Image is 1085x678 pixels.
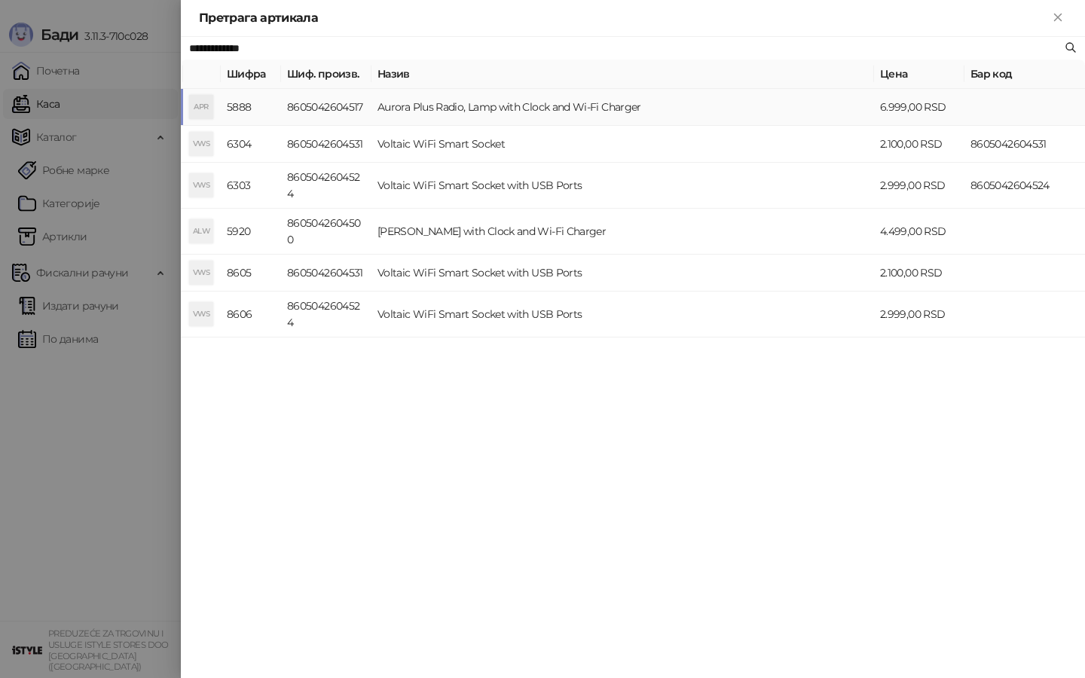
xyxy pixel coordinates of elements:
[221,60,281,89] th: Шифра
[221,163,281,209] td: 6303
[874,163,964,209] td: 2.999,00 RSD
[371,209,874,255] td: [PERSON_NAME] with Clock and Wi-Fi Charger
[371,60,874,89] th: Назив
[874,60,964,89] th: Цена
[221,292,281,337] td: 8606
[189,173,213,197] div: VWS
[371,292,874,337] td: Voltaic WiFi Smart Socket with USB Ports
[371,255,874,292] td: Voltaic WiFi Smart Socket with USB Ports
[189,302,213,326] div: VWS
[281,292,371,337] td: 8605042604524
[874,255,964,292] td: 2.100,00 RSD
[221,255,281,292] td: 8605
[371,89,874,126] td: Aurora Plus Radio, Lamp with Clock and Wi-Fi Charger
[371,126,874,163] td: Voltaic WiFi Smart Socket
[874,89,964,126] td: 6.999,00 RSD
[874,209,964,255] td: 4.499,00 RSD
[371,163,874,209] td: Voltaic WiFi Smart Socket with USB Ports
[964,126,1085,163] td: 8605042604531
[189,132,213,156] div: VWS
[874,292,964,337] td: 2.999,00 RSD
[221,209,281,255] td: 5920
[281,126,371,163] td: 8605042604531
[189,95,213,119] div: APR
[281,209,371,255] td: 8605042604500
[199,9,1049,27] div: Претрага артикала
[964,163,1085,209] td: 8605042604524
[1049,9,1067,27] button: Close
[281,60,371,89] th: Шиф. произв.
[281,255,371,292] td: 8605042604531
[189,219,213,243] div: ALW
[281,163,371,209] td: 8605042604524
[221,126,281,163] td: 6304
[964,60,1085,89] th: Бар код
[874,126,964,163] td: 2.100,00 RSD
[281,89,371,126] td: 8605042604517
[221,89,281,126] td: 5888
[189,261,213,285] div: VWS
